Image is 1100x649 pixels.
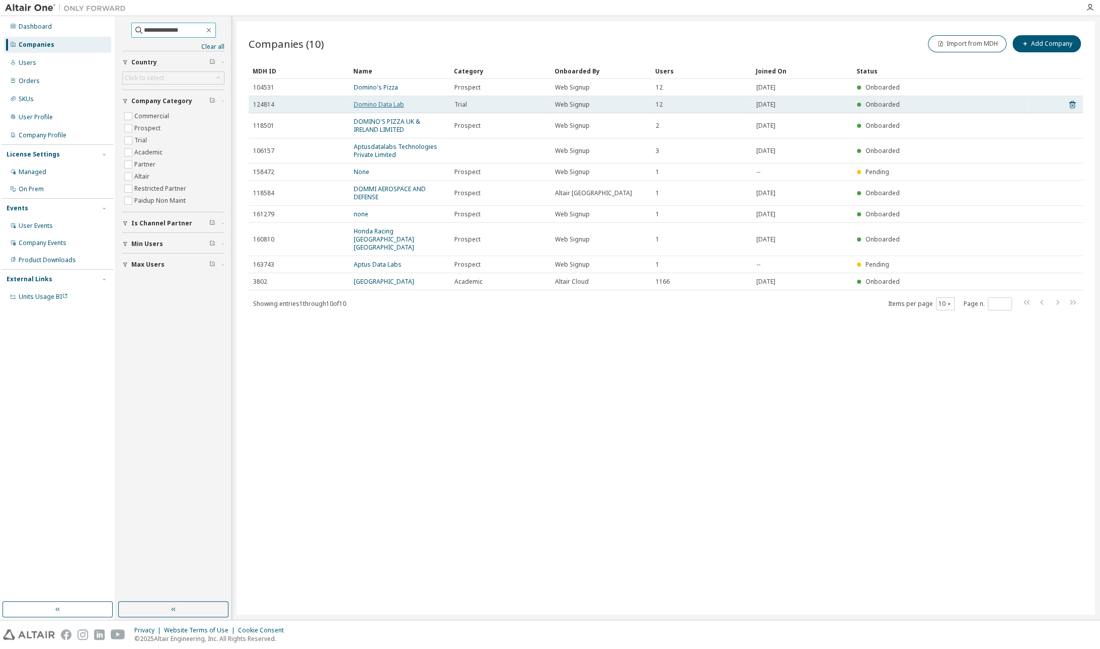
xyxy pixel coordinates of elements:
[134,158,158,171] label: Partner
[122,212,224,234] button: Is Channel Partner
[209,97,215,105] span: Clear filter
[123,72,224,84] div: Click to select
[888,297,955,310] span: Items per page
[756,261,760,269] span: --
[19,131,66,139] div: Company Profile
[209,219,215,227] span: Clear filter
[656,235,659,244] span: 1
[19,95,34,103] div: SKUs
[928,35,1006,52] button: Import from MDH
[454,63,546,79] div: Category
[122,51,224,73] button: Country
[756,278,775,286] span: [DATE]
[253,84,274,92] span: 104531
[61,629,71,640] img: facebook.svg
[131,58,157,66] span: Country
[756,168,760,176] span: --
[454,235,481,244] span: Prospect
[656,210,659,218] span: 1
[866,189,900,197] span: Onboarded
[555,147,590,155] span: Web Signup
[134,626,164,634] div: Privacy
[454,189,481,197] span: Prospect
[655,63,748,79] div: Users
[134,134,149,146] label: Trial
[253,261,274,269] span: 163743
[454,84,481,92] span: Prospect
[454,168,481,176] span: Prospect
[131,261,165,269] span: Max Users
[656,261,659,269] span: 1
[964,297,1012,310] span: Page n.
[656,168,659,176] span: 1
[1012,35,1081,52] button: Add Company
[164,626,238,634] div: Website Terms of Use
[209,261,215,269] span: Clear filter
[354,277,414,286] a: [GEOGRAPHIC_DATA]
[209,240,215,248] span: Clear filter
[756,235,775,244] span: [DATE]
[555,210,590,218] span: Web Signup
[354,168,369,176] a: None
[122,43,224,51] a: Clear all
[253,168,274,176] span: 158472
[5,3,131,13] img: Altair One
[7,150,60,158] div: License Settings
[656,147,659,155] span: 3
[209,58,215,66] span: Clear filter
[134,122,163,134] label: Prospect
[253,101,274,109] span: 124814
[249,37,324,51] span: Companies (10)
[134,171,151,183] label: Altair
[131,97,192,105] span: Company Category
[555,168,590,176] span: Web Signup
[454,101,467,109] span: Trial
[19,256,76,264] div: Product Downloads
[134,183,188,195] label: Restricted Partner
[656,101,663,109] span: 12
[866,210,900,218] span: Onboarded
[7,204,28,212] div: Events
[253,278,267,286] span: 3802
[756,210,775,218] span: [DATE]
[253,63,345,79] div: MDH ID
[756,84,775,92] span: [DATE]
[19,77,40,85] div: Orders
[756,122,775,130] span: [DATE]
[238,626,290,634] div: Cookie Consent
[856,63,1023,79] div: Status
[111,629,125,640] img: youtube.svg
[756,147,775,155] span: [DATE]
[656,122,659,130] span: 2
[555,63,647,79] div: Onboarded By
[122,233,224,255] button: Min Users
[134,146,165,158] label: Academic
[253,189,274,197] span: 118584
[353,63,446,79] div: Name
[19,23,52,31] div: Dashboard
[354,117,420,134] a: DOMINO'S PIZZA UK & IRELAND LIMITED
[866,277,900,286] span: Onboarded
[555,101,590,109] span: Web Signup
[555,261,590,269] span: Web Signup
[454,122,481,130] span: Prospect
[866,146,900,155] span: Onboarded
[19,59,36,67] div: Users
[866,100,900,109] span: Onboarded
[122,90,224,112] button: Company Category
[131,240,163,248] span: Min Users
[354,100,404,109] a: Domino Data Lab
[134,110,171,122] label: Commercial
[131,219,192,227] span: Is Channel Partner
[125,74,164,82] div: Click to select
[866,235,900,244] span: Onboarded
[866,83,900,92] span: Onboarded
[555,84,590,92] span: Web Signup
[454,210,481,218] span: Prospect
[756,189,775,197] span: [DATE]
[656,189,659,197] span: 1
[354,227,414,252] a: Honda Racing [GEOGRAPHIC_DATA] [GEOGRAPHIC_DATA]
[134,634,290,643] p: © 2025 Altair Engineering, Inc. All Rights Reserved.
[122,254,224,276] button: Max Users
[756,101,775,109] span: [DATE]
